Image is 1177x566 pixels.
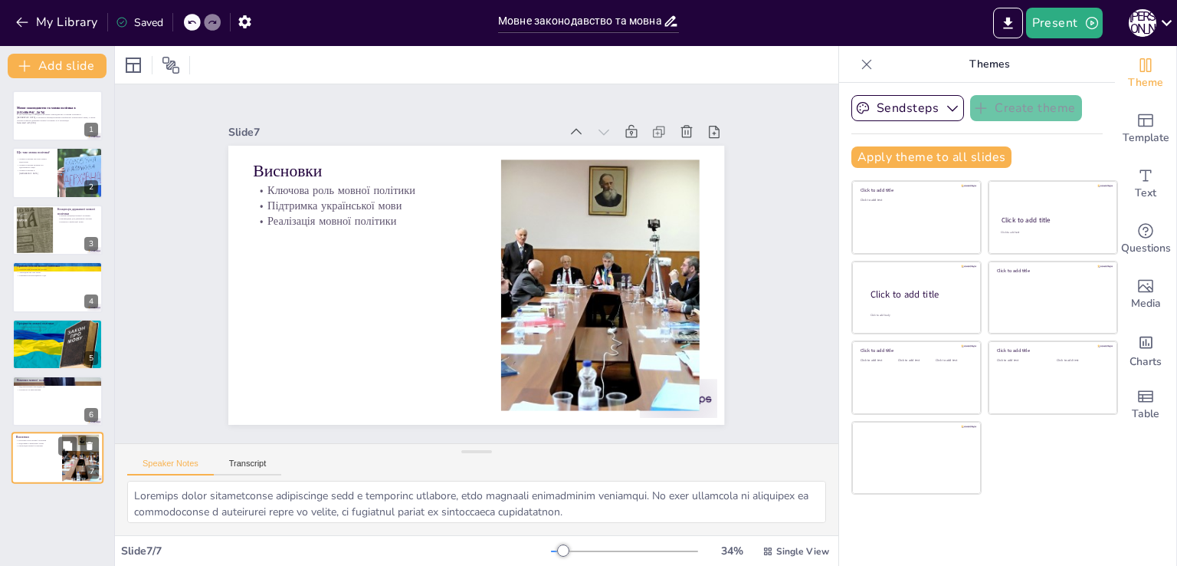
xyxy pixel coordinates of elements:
[861,359,895,363] div: Click to add text
[127,459,214,476] button: Speaker Notes
[1128,74,1163,91] span: Theme
[80,437,99,456] button: Delete Slide
[870,313,967,317] div: Click to add body
[8,54,107,78] button: Add slide
[1121,240,1171,257] span: Questions
[12,147,103,198] div: 2
[17,271,98,275] p: Законодавство про мови
[16,439,57,442] p: Ключова роль мовної політики
[1115,322,1176,377] div: Add charts and graphs
[17,264,98,268] p: Правова основа мовної політики
[57,214,98,217] p: Основи концепції мовної політики
[250,194,416,376] p: Висновки
[713,544,750,558] div: 34 %
[84,180,98,194] div: 2
[208,110,439,365] div: Slide 7
[85,466,99,479] div: 7
[17,107,76,115] strong: Мовне законодавство та мовна політика в [GEOGRAPHIC_DATA]
[997,268,1107,274] div: Click to add title
[1123,130,1169,146] span: Template
[1135,185,1156,202] span: Text
[1115,377,1176,433] div: Add a table
[898,359,933,363] div: Click to add text
[17,388,98,391] p: Контроль за виконанням
[498,10,663,32] input: Insert title
[970,95,1082,121] button: Create theme
[17,383,98,386] p: Звуження сфери застосування
[58,437,77,456] button: Duplicate Slide
[12,90,103,141] div: 1
[17,169,53,174] p: Мовна політика в [GEOGRAPHIC_DATA]
[214,459,282,476] button: Transcript
[16,442,57,445] p: Підтримка української мови
[12,205,103,255] div: 3
[278,219,439,396] p: Підтримка української мови
[1001,231,1103,235] div: Click to add text
[1026,8,1103,38] button: Present
[84,237,98,251] div: 3
[1115,267,1176,322] div: Add images, graphics, shapes or video
[936,359,970,363] div: Click to add text
[1115,156,1176,212] div: Add text boxes
[993,8,1023,38] button: Export to PowerPoint
[17,268,98,271] p: Конституція України як основа
[116,15,163,30] div: Saved
[1115,212,1176,267] div: Get real-time input from your audience
[11,433,103,485] div: 7
[997,359,1045,363] div: Click to add text
[17,150,53,155] p: Що таке мовна політика?
[17,331,98,334] p: Захист від експансії
[57,207,98,216] p: Концепція державної мовної політики
[1129,8,1156,38] button: І [PERSON_NAME]
[17,321,98,326] p: Пріоритети мовної політики
[851,95,964,121] button: Sendsteps
[11,10,104,35] button: My Library
[12,319,103,370] div: 5
[17,274,98,277] p: Рішення Конституційного суду
[16,445,57,448] p: Реалізація мовної політики
[1057,359,1105,363] div: Click to add text
[17,385,98,388] p: Вдосконалення законодавства
[16,435,57,439] p: Висновки
[1132,406,1159,423] span: Table
[162,56,180,74] span: Position
[879,46,1100,83] p: Themes
[12,376,103,426] div: 6
[17,328,98,331] p: Нормативна база для ЗМІ
[861,199,970,202] div: Click to add text
[57,217,98,220] p: Рекомендації для державних органів
[127,481,826,523] textarea: Lorem ipsumdol sitametc adipisc elit s doeiusmo temporincid utla. Etdo magnaali, en admi veniamqu...
[17,378,98,383] p: Виклики мовної політики
[121,544,551,558] div: Slide 7 / 7
[1002,216,1103,225] div: Click to add title
[57,220,98,223] p: Розвиток української мови
[1115,101,1176,156] div: Add ready made slides
[870,288,969,301] div: Click to add title
[267,209,428,386] p: Ключова роль мовної політики
[121,53,146,77] div: Layout
[1131,295,1161,312] span: Media
[84,295,98,308] div: 4
[17,122,98,125] p: Generated with [URL]
[1115,46,1176,101] div: Change the overall theme
[17,157,53,163] p: Мовна політика регулює мовні відносини
[997,347,1107,354] div: Click to add title
[851,146,1011,168] button: Apply theme to all slides
[84,351,98,365] div: 5
[1129,354,1162,370] span: Charts
[17,114,98,122] p: У цій презентації розглядається мовне законодавство та мовна політика в [GEOGRAPHIC_DATA], їх впл...
[776,545,829,558] span: Single View
[84,123,98,137] div: 1
[12,262,103,312] div: 4
[861,347,970,354] div: Click to add title
[17,325,98,328] p: Утвердження української мови
[290,230,451,406] p: Реалізація мовної політики
[861,187,970,193] div: Click to add title
[1129,9,1156,37] div: І [PERSON_NAME]
[84,408,98,422] div: 6
[17,163,53,168] p: Мовна політика впливає на ідентичність нації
